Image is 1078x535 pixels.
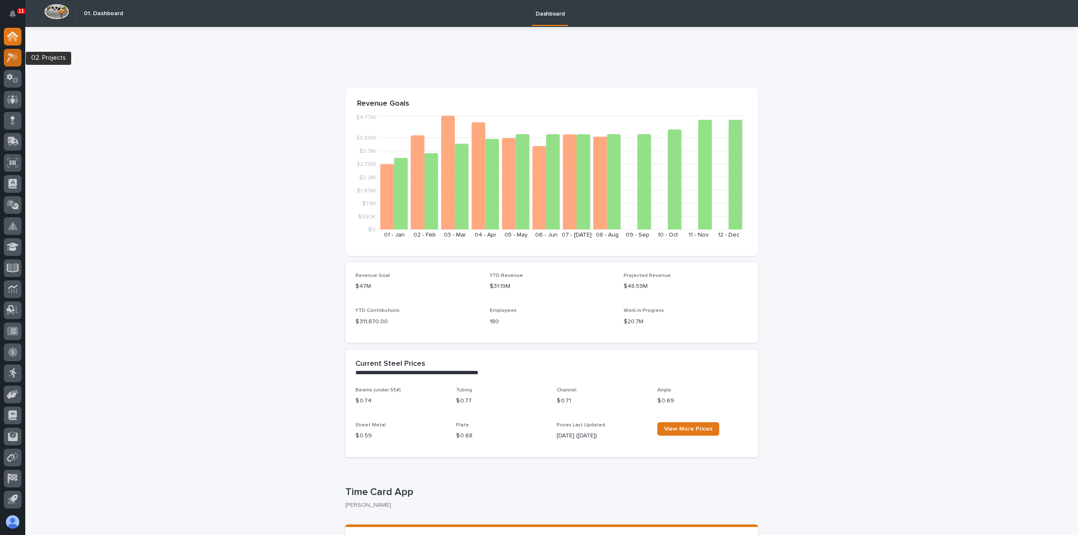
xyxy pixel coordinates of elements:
p: [PERSON_NAME] [345,502,751,509]
text: 10 - Oct [658,232,678,238]
h2: 01. Dashboard [84,10,123,17]
text: 03 - Mar [444,232,466,238]
p: $ 311,870.00 [355,317,480,326]
p: $ 0.68 [456,431,547,440]
span: Plate [456,423,469,428]
p: $20.7M [624,317,748,326]
span: Sheet Metal [355,423,386,428]
tspan: $2.75M [356,161,376,167]
span: YTD Contributions [355,308,400,313]
text: 01 - Jan [384,232,405,238]
p: $47M [355,282,480,291]
p: $ 0.59 [355,431,446,440]
p: Time Card App [345,486,755,498]
tspan: $3.3M [359,148,376,154]
p: $ 0.71 [557,397,647,405]
span: Prices Last Updated [557,423,605,428]
a: View More Prices [657,422,719,436]
h2: Current Steel Prices [355,359,425,369]
text: 08 - Aug [596,232,619,238]
tspan: $0 [368,227,376,233]
tspan: $4.77M [356,114,376,120]
text: 07 - [DATE] [562,232,592,238]
p: $ 0.77 [456,397,547,405]
tspan: $3.85M [356,135,376,141]
p: 11 [19,8,24,14]
span: YTD Revenue [490,273,523,278]
span: Angle [657,388,671,393]
button: Notifications [4,5,21,23]
span: Channel [557,388,576,393]
tspan: $2.2M [359,174,376,180]
tspan: $1.1M [362,200,376,206]
span: Tubing [456,388,472,393]
p: [DATE] ([DATE]) [557,431,647,440]
p: $ 0.69 [657,397,748,405]
p: $48.59M [624,282,748,291]
span: Projected Revenue [624,273,671,278]
text: 02 - Feb [414,232,436,238]
span: Revenue Goal [355,273,390,278]
p: $ 0.74 [355,397,446,405]
span: View More Prices [664,426,712,432]
div: Notifications11 [11,10,21,24]
tspan: $1.65M [357,187,376,193]
img: Workspace Logo [44,4,69,19]
span: Work in Progress [624,308,664,313]
text: 11 - Nov [688,232,709,238]
text: 06 - Jun [535,232,558,238]
p: 180 [490,317,614,326]
p: Revenue Goals [357,99,746,109]
text: 04 - Apr [475,232,496,238]
p: $31.19M [490,282,614,291]
span: Employees [490,308,517,313]
span: Beams (under 55#) [355,388,401,393]
text: 05 - May [504,232,528,238]
text: 12 - Dec [718,232,739,238]
button: users-avatar [4,513,21,531]
text: 09 - Sep [626,232,649,238]
tspan: $550K [358,213,376,219]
